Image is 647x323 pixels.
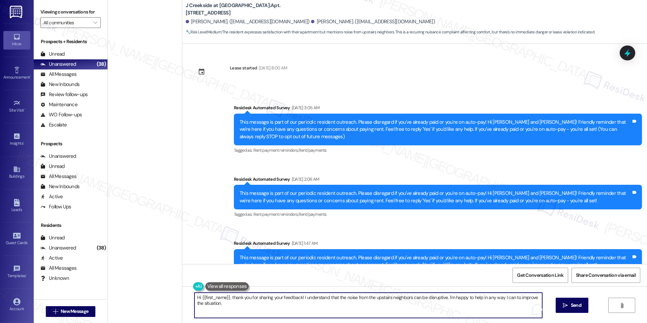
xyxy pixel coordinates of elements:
div: Residesk Automated Survey [234,176,642,185]
div: Escalate [40,121,67,128]
span: • [30,74,31,79]
div: Tagged as: [234,145,642,155]
button: New Message [46,306,96,317]
a: Buildings [3,164,30,182]
div: Unknown [40,275,69,282]
div: Review follow-ups [40,91,88,98]
div: [DATE] 1:47 AM [290,240,318,247]
i:  [563,303,568,308]
i:  [93,20,97,25]
div: Prospects + Residents [34,38,107,45]
span: Get Conversation Link [517,272,563,279]
div: New Inbounds [40,183,80,190]
button: Share Conversation via email [572,268,640,283]
div: [DATE] 8:00 AM [257,64,287,71]
div: (38) [95,59,107,69]
span: • [23,140,24,145]
strong: 🔧 Risk Level: Medium [186,29,221,35]
input: All communities [43,17,90,28]
div: (38) [95,243,107,253]
a: Guest Cards [3,230,30,248]
div: This message is part of our periodic resident outreach. Please disregard if you've already paid o... [240,254,631,269]
b: J Creekside at [GEOGRAPHIC_DATA]: Apt. [STREET_ADDRESS] [186,2,320,17]
span: New Message [61,308,88,315]
span: • [24,107,25,112]
div: [DATE] 2:06 AM [290,176,319,183]
div: Unread [40,234,65,241]
span: Rent/payments [299,211,327,217]
div: Follow Ups [40,203,71,210]
div: Residesk Automated Survey [234,240,642,249]
i:  [53,309,58,314]
div: Unread [40,163,65,170]
div: [PERSON_NAME]. ([EMAIL_ADDRESS][DOMAIN_NAME]) [186,18,310,25]
a: Insights • [3,130,30,149]
a: Account [3,296,30,314]
div: Maintenance [40,101,78,108]
a: Site Visit • [3,97,30,116]
label: Viewing conversations for [40,7,101,17]
div: Prospects [34,140,107,147]
span: Rent payment reminders , [253,147,299,153]
div: This message is part of our periodic resident outreach. Please disregard if you've already paid o... [240,119,631,140]
div: All Messages [40,71,76,78]
div: WO Follow-ups [40,111,82,118]
div: Tagged as: [234,209,642,219]
span: • [26,272,27,277]
a: Inbox [3,31,30,49]
div: Active [40,193,63,200]
div: Residents [34,222,107,229]
div: This message is part of our periodic resident outreach. Please disregard if you've already paid o... [240,190,631,204]
button: Send [556,298,588,313]
div: Unanswered [40,244,76,252]
div: Unanswered [40,61,76,68]
button: Get Conversation Link [513,268,568,283]
div: All Messages [40,173,76,180]
textarea: To enrich screen reader interactions, please activate Accessibility in Grammarly extension settings [194,293,542,318]
a: Leads [3,197,30,215]
div: [DATE] 3:05 AM [290,104,320,111]
div: Unread [40,51,65,58]
div: Lease started [230,64,257,71]
span: Rent/payments [299,147,327,153]
span: Send [571,302,581,309]
div: Residesk Automated Survey [234,104,642,114]
i:  [619,303,624,308]
div: New Inbounds [40,81,80,88]
a: Templates • [3,263,30,281]
span: Rent payment reminders , [253,211,299,217]
span: : The resident expresses satisfaction with their apartment but mentions noise from upstairs neigh... [186,29,595,36]
div: Unanswered [40,153,76,160]
img: ResiDesk Logo [10,6,24,18]
div: All Messages [40,265,76,272]
span: Share Conversation via email [576,272,636,279]
div: Active [40,255,63,262]
div: [PERSON_NAME]. ([EMAIL_ADDRESS][DOMAIN_NAME]) [311,18,435,25]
